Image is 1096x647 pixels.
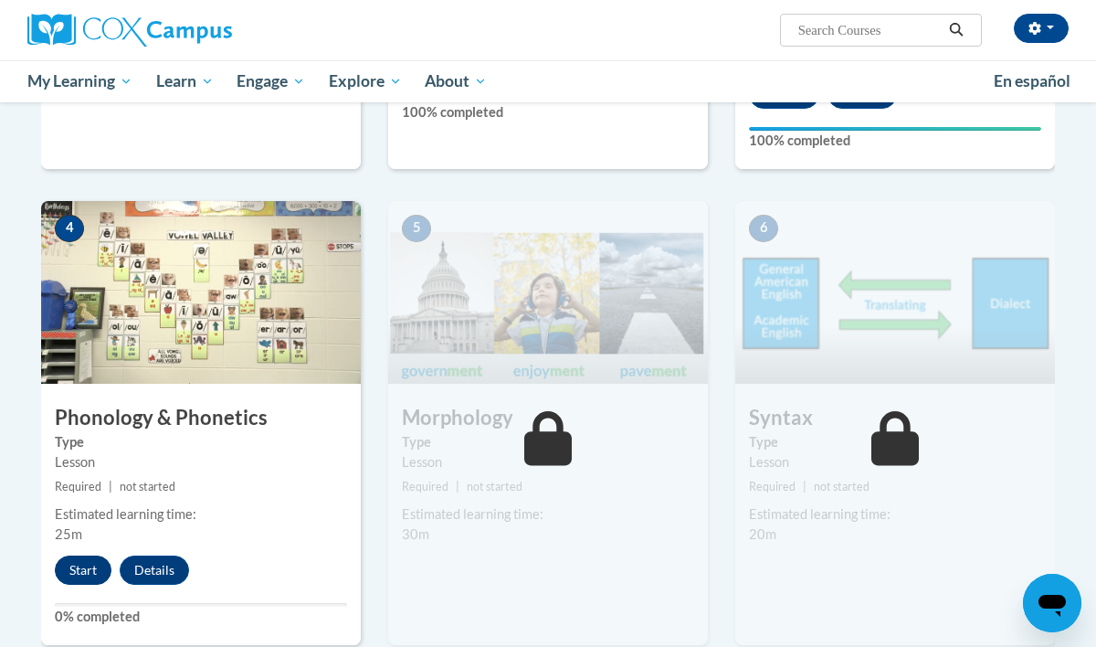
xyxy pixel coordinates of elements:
[749,215,778,242] span: 6
[388,404,708,432] h3: Morphology
[14,60,1082,102] div: Main menu
[735,201,1055,384] img: Course Image
[55,215,84,242] span: 4
[467,480,522,493] span: not started
[1023,574,1081,632] iframe: Button to launch messaging window
[27,14,232,47] img: Cox Campus
[27,14,356,47] a: Cox Campus
[796,19,943,41] input: Search Courses
[749,432,1041,452] label: Type
[814,480,869,493] span: not started
[456,480,459,493] span: |
[55,480,101,493] span: Required
[735,404,1055,432] h3: Syntax
[749,131,1041,151] label: 100% completed
[943,19,970,41] button: Search
[120,556,189,585] button: Details
[994,71,1070,90] span: En español
[55,556,111,585] button: Start
[402,526,429,542] span: 30m
[402,452,694,472] div: Lesson
[388,201,708,384] img: Course Image
[402,480,448,493] span: Required
[16,60,144,102] a: My Learning
[144,60,226,102] a: Learn
[1014,14,1069,43] button: Account Settings
[749,504,1041,525] div: Estimated learning time:
[225,60,317,102] a: Engage
[317,60,414,102] a: Explore
[237,70,305,92] span: Engage
[402,504,694,525] div: Estimated learning time:
[414,60,500,102] a: About
[55,432,347,452] label: Type
[120,480,175,493] span: not started
[402,215,431,242] span: 5
[41,404,361,432] h3: Phonology & Phonetics
[749,480,796,493] span: Required
[425,70,487,92] span: About
[55,607,347,627] label: 0% completed
[329,70,402,92] span: Explore
[749,452,1041,472] div: Lesson
[109,480,112,493] span: |
[803,480,806,493] span: |
[27,70,132,92] span: My Learning
[55,526,82,542] span: 25m
[402,432,694,452] label: Type
[55,452,347,472] div: Lesson
[402,102,694,122] label: 100% completed
[41,201,361,384] img: Course Image
[749,526,776,542] span: 20m
[156,70,214,92] span: Learn
[55,504,347,525] div: Estimated learning time:
[749,127,1041,131] div: Your progress
[982,62,1082,101] a: En español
